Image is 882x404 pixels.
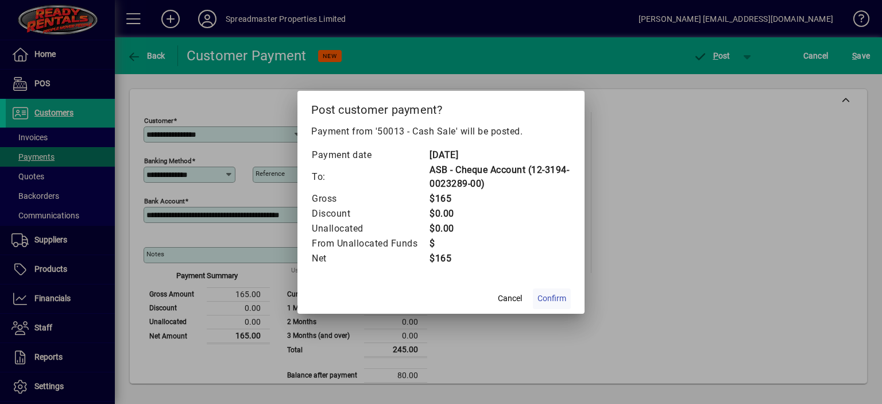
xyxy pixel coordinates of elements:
[429,251,571,266] td: $165
[311,251,429,266] td: Net
[533,288,571,309] button: Confirm
[429,191,571,206] td: $165
[429,236,571,251] td: $
[429,148,571,163] td: [DATE]
[429,221,571,236] td: $0.00
[537,293,566,305] span: Confirm
[429,163,571,191] td: ASB - Cheque Account (12-3194-0023289-00)
[498,293,522,305] span: Cancel
[311,191,429,206] td: Gross
[311,163,429,191] td: To:
[311,125,571,138] p: Payment from '50013 - Cash Sale' will be posted.
[311,148,429,163] td: Payment date
[429,206,571,221] td: $0.00
[311,221,429,236] td: Unallocated
[297,91,585,124] h2: Post customer payment?
[311,206,429,221] td: Discount
[311,236,429,251] td: From Unallocated Funds
[492,288,528,309] button: Cancel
